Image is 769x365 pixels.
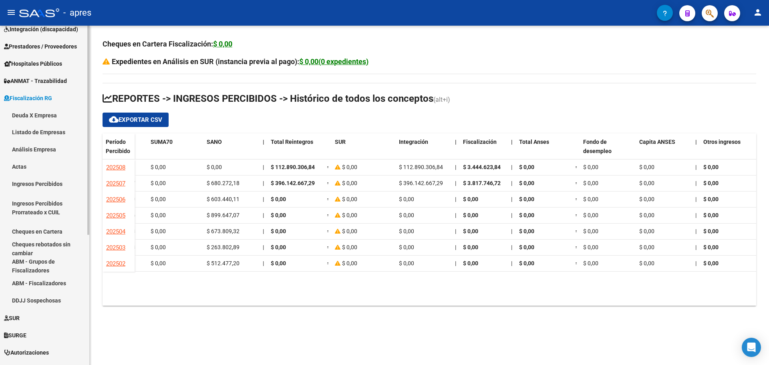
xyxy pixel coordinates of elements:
datatable-header-cell: SUR [332,133,396,167]
span: | [263,244,264,250]
span: Total Anses [519,139,549,145]
span: | [263,196,264,202]
span: = [575,212,578,218]
datatable-header-cell: SANO [203,133,260,167]
span: SUMA70 [151,139,173,145]
span: = [327,228,330,234]
span: $ 0,00 [639,164,654,170]
span: $ 0,00 [519,180,534,186]
span: = [575,260,578,266]
span: | [695,212,697,218]
span: = [327,244,330,250]
span: | [263,260,264,266]
span: $ 3.444.623,84 [463,164,501,170]
span: $ 0,00 [271,228,286,234]
mat-icon: cloud_download [109,115,119,124]
span: $ 0,00 [271,196,286,202]
span: 202505 [106,212,125,219]
span: $ 0,00 [639,260,654,266]
datatable-header-cell: Total Anses [516,133,572,167]
span: $ 680.272,18 [207,180,240,186]
span: $ 0,00 [342,212,357,218]
span: $ 0,00 [463,212,478,218]
span: | [695,228,697,234]
span: Total Reintegros [271,139,313,145]
span: (alt+i) [433,96,450,103]
span: Autorizaciones [4,348,49,357]
span: = [327,212,330,218]
span: | [511,196,512,202]
div: $ 0,00 [213,38,232,50]
span: = [575,180,578,186]
datatable-header-cell: Fondo de desempleo [580,133,636,167]
span: $ 0,00 [271,260,286,266]
span: $ 0,00 [703,180,719,186]
span: $ 0,00 [207,164,222,170]
span: SANO [207,139,222,145]
span: Período Percibido [106,139,130,154]
span: $ 0,00 [583,180,598,186]
span: $ 0,00 [703,260,719,266]
span: | [455,139,457,145]
span: | [263,228,264,234]
datatable-header-cell: Fiscalización [460,133,508,167]
span: $ 0,00 [151,180,166,186]
mat-icon: person [753,8,763,17]
span: $ 0,00 [703,228,719,234]
span: $ 673.809,32 [207,228,240,234]
span: $ 0,00 [519,164,534,170]
span: Hospitales Públicos [4,59,62,68]
span: = [575,228,578,234]
span: 202504 [106,228,125,235]
span: | [695,164,697,170]
span: $ 0,00 [519,244,534,250]
span: $ 603.440,11 [207,196,240,202]
span: $ 512.477,20 [207,260,240,266]
datatable-header-cell: | [452,133,460,167]
span: REPORTES -> INGRESOS PERCIBIDOS -> Histórico de todos los conceptos [103,93,433,104]
span: $ 0,00 [463,244,478,250]
span: $ 0,00 [463,196,478,202]
span: Otros ingresos [703,139,741,145]
span: $ 0,00 [463,228,478,234]
span: 202506 [106,196,125,203]
span: $ 0,00 [519,260,534,266]
span: $ 0,00 [399,212,414,218]
span: | [455,244,456,250]
span: $ 0,00 [271,244,286,250]
span: | [263,212,264,218]
span: | [263,164,264,170]
span: | [455,164,456,170]
span: $ 0,00 [583,212,598,218]
span: = [575,196,578,202]
span: $ 0,00 [639,196,654,202]
strong: Expedientes en Análisis en SUR (instancia previa al pago): [112,57,368,66]
span: $ 263.802,89 [207,244,240,250]
datatable-header-cell: | [508,133,516,167]
span: = [327,180,330,186]
datatable-header-cell: Otros ingresos [700,133,756,167]
span: 202507 [106,180,125,187]
datatable-header-cell: SUMA70 [147,133,203,167]
span: Exportar CSV [109,116,162,123]
span: Integración [399,139,428,145]
span: Capita ANSES [639,139,675,145]
span: $ 396.142.667,29 [271,180,315,186]
span: | [511,212,512,218]
span: 202502 [106,260,125,267]
span: SURGE [4,331,26,340]
span: | [695,260,697,266]
datatable-header-cell: | [260,133,268,167]
span: | [511,244,512,250]
span: $ 0,00 [463,260,478,266]
datatable-header-cell: Capita ANSES [636,133,692,167]
span: $ 0,00 [583,228,598,234]
span: = [575,244,578,250]
span: | [455,196,456,202]
span: $ 0,00 [519,228,534,234]
span: = [327,196,330,202]
span: $ 0,00 [271,212,286,218]
span: | [455,212,456,218]
span: Integración (discapacidad) [4,25,78,34]
span: $ 0,00 [703,244,719,250]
